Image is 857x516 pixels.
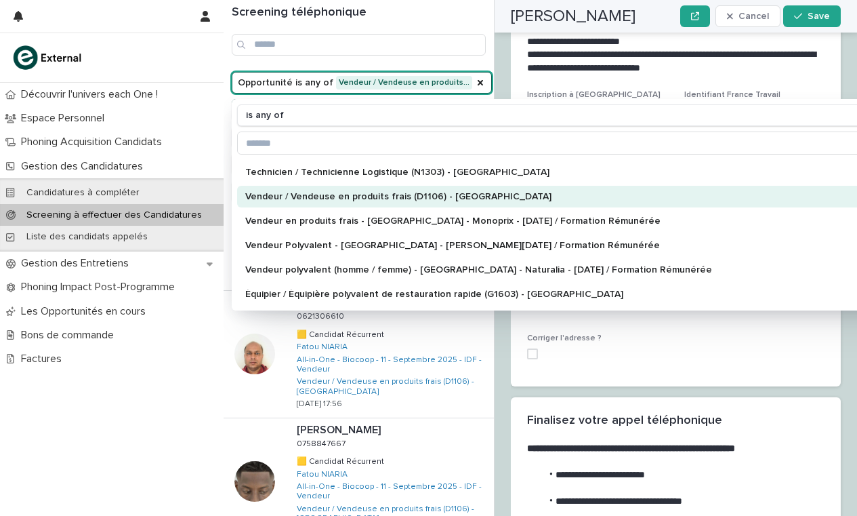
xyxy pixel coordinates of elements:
h2: [PERSON_NAME] [511,7,635,26]
p: 🟨 Candidat Récurrent [297,328,387,340]
p: is any of [246,110,284,121]
p: Liste des candidats appelés [16,231,159,243]
p: Les Opportunités en cours [16,305,156,318]
span: Cancel [738,12,769,21]
p: Screening à effectuer des Candidatures [16,210,213,221]
p: Phoning Impact Post-Programme [16,281,186,294]
span: Identifiant France Travail [684,91,780,99]
h1: Screening téléphonique [232,5,486,20]
img: bc51vvfgR2QLHU84CWIQ [11,44,85,71]
p: Découvrir l'univers each One ! [16,88,169,101]
a: All-in-One - Biocoop - 11 - Septembre 2025 - IDF - Vendeur [297,482,488,502]
a: [PERSON_NAME][PERSON_NAME] 07814831610781483161 🟨 Candidat Récurrent🟨 Candidat Récurrent Fatou NI... [224,164,494,291]
a: Vendeur / Vendeuse en produits frais (D1106) - [GEOGRAPHIC_DATA] [297,377,488,397]
p: Candidatures à compléter [16,187,150,199]
a: Mhb MAMUNMhb MAMUN 06213066100621306610 🟨 Candidat Récurrent🟨 Candidat Récurrent Fatou NIARIA All... [224,291,494,418]
button: Cancel [715,5,780,27]
p: Factures [16,353,72,365]
span: Corriger l'adresse ? [527,334,602,342]
p: 0621306610 [297,309,347,321]
a: All-in-One - Biocoop - 11 - Septembre 2025 - IDF - Vendeur [297,355,488,375]
span: Save [808,12,830,21]
a: Fatou NIARIA [297,470,348,479]
h2: Finalisez votre appel téléphonique [527,414,722,429]
input: Search [232,34,486,56]
p: Espace Personnel [16,112,115,125]
button: Opportunité [232,72,492,94]
p: Phoning Acquisition Candidats [16,136,173,148]
span: Inscription à [GEOGRAPHIC_DATA] Travail [527,91,661,108]
p: Gestion des Entretiens [16,257,140,270]
p: Gestion des Candidatures [16,160,154,173]
p: 0758847667 [297,437,348,449]
p: [PERSON_NAME] [297,421,383,437]
p: 🟨 Candidat Récurrent [297,454,387,467]
a: Fatou NIARIA [297,342,348,352]
p: Bons de commande [16,329,125,342]
p: [DATE] 17:56 [297,399,342,409]
button: Save [783,5,841,27]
